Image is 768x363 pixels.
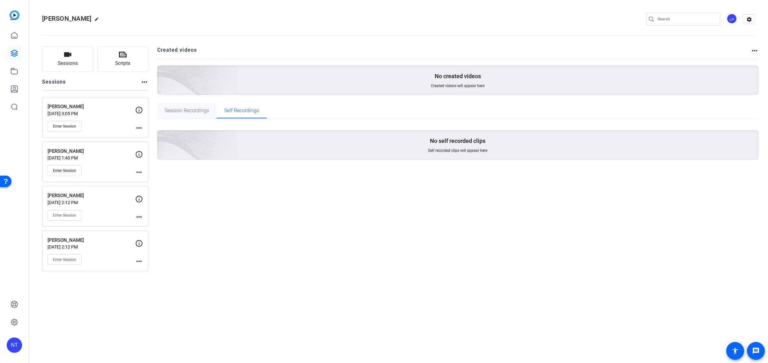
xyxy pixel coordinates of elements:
[752,347,760,355] mat-icon: message
[48,200,135,205] p: [DATE] 2:12 PM
[135,168,143,176] mat-icon: more_horiz
[48,111,135,116] p: [DATE] 3:05 PM
[97,46,149,72] button: Scripts
[727,13,738,25] ngx-avatar: Leib Productions
[53,257,76,262] span: Enter Session
[58,60,78,67] span: Sessions
[48,121,82,132] button: Enter Session
[727,13,737,24] div: LP
[224,108,259,113] span: Self Recordings
[48,237,135,244] p: [PERSON_NAME]
[48,254,82,265] button: Enter Session
[135,213,143,221] mat-icon: more_horiz
[86,2,238,141] img: Creted videos background
[141,78,148,86] mat-icon: more_horiz
[165,108,209,113] span: Session Recordings
[157,46,751,59] h2: Created videos
[48,103,135,110] p: [PERSON_NAME]
[53,124,76,129] span: Enter Session
[10,10,19,20] img: blue-gradient.svg
[48,244,135,249] p: [DATE] 2:12 PM
[48,192,135,199] p: [PERSON_NAME]
[48,165,82,176] button: Enter Session
[53,168,76,173] span: Enter Session
[658,15,715,23] input: Search
[7,337,22,353] div: NT
[86,67,238,205] img: Creted videos background
[48,148,135,155] p: [PERSON_NAME]
[94,17,102,25] mat-icon: edit
[42,15,91,22] span: [PERSON_NAME]
[431,83,484,88] span: Created videos will appear here
[53,213,76,218] span: Enter Session
[743,15,756,24] mat-icon: settings
[428,148,487,153] span: Self recorded clips will appear here
[435,72,481,80] p: No created videos
[135,257,143,265] mat-icon: more_horiz
[731,347,739,355] mat-icon: accessibility
[48,155,135,160] p: [DATE] 1:40 PM
[751,47,758,55] mat-icon: more_horiz
[42,78,66,90] h2: Sessions
[430,137,485,145] p: No self recorded clips
[42,46,93,72] button: Sessions
[135,124,143,132] mat-icon: more_horiz
[115,60,130,67] span: Scripts
[48,210,82,221] button: Enter Session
